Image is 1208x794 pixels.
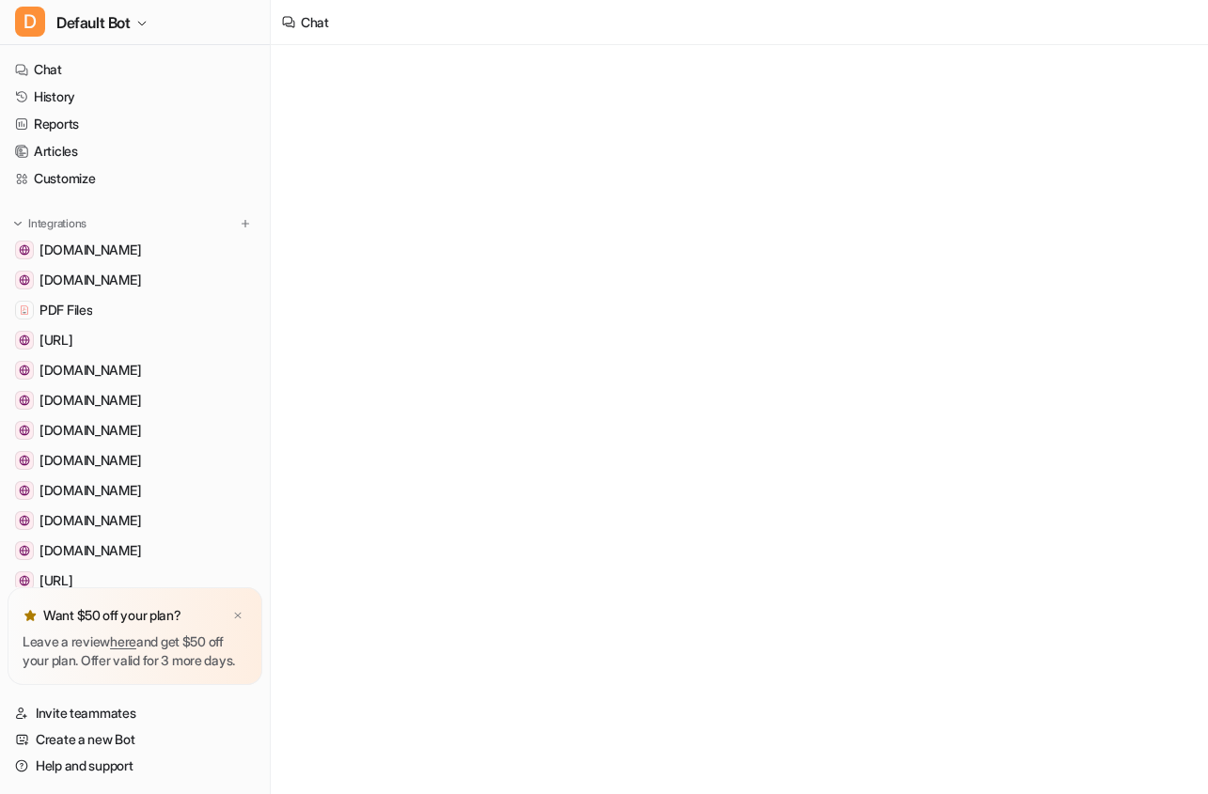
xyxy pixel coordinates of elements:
[23,608,38,623] img: star
[43,606,181,625] p: Want $50 off your plan?
[8,56,262,83] a: Chat
[239,217,252,230] img: menu_add.svg
[39,541,141,560] span: [DOMAIN_NAME]
[19,365,30,376] img: github.com
[39,361,141,380] span: [DOMAIN_NAME]
[39,451,141,470] span: [DOMAIN_NAME]
[23,632,247,670] p: Leave a review and get $50 off your plan. Offer valid for 3 more days.
[39,271,141,289] span: [DOMAIN_NAME]
[8,477,262,504] a: www.example.com[DOMAIN_NAME]
[232,610,243,622] img: x
[8,165,262,192] a: Customize
[39,421,141,440] span: [DOMAIN_NAME]
[19,335,30,346] img: www.eesel.ai
[19,485,30,496] img: www.example.com
[39,571,73,590] span: [URL]
[19,455,30,466] img: meet.google.com
[28,216,86,231] p: Integrations
[39,391,141,410] span: [DOMAIN_NAME]
[19,575,30,586] img: dashboard.eesel.ai
[8,267,262,293] a: gorgiasio.webflow.io[DOMAIN_NAME]
[110,633,136,649] a: here
[39,331,73,350] span: [URL]
[8,417,262,444] a: chatgpt.com[DOMAIN_NAME]
[8,327,262,353] a: www.eesel.ai[URL]
[19,515,30,526] img: www.intercom.com
[39,301,92,319] span: PDF Files
[8,568,262,594] a: dashboard.eesel.ai[URL]
[8,111,262,137] a: Reports
[19,304,30,316] img: PDF Files
[8,237,262,263] a: www.atlassian.com[DOMAIN_NAME]
[8,537,262,564] a: faq.heartandsoil.co[DOMAIN_NAME]
[39,241,141,259] span: [DOMAIN_NAME]
[8,297,262,323] a: PDF FilesPDF Files
[8,387,262,413] a: www.figma.com[DOMAIN_NAME]
[15,7,45,37] span: D
[19,395,30,406] img: www.figma.com
[8,726,262,753] a: Create a new Bot
[8,214,92,233] button: Integrations
[39,511,141,530] span: [DOMAIN_NAME]
[39,481,141,500] span: [DOMAIN_NAME]
[56,9,131,36] span: Default Bot
[8,357,262,383] a: github.com[DOMAIN_NAME]
[8,447,262,474] a: meet.google.com[DOMAIN_NAME]
[19,274,30,286] img: gorgiasio.webflow.io
[8,753,262,779] a: Help and support
[19,425,30,436] img: chatgpt.com
[8,138,262,164] a: Articles
[301,12,329,32] div: Chat
[19,244,30,256] img: www.atlassian.com
[19,545,30,556] img: faq.heartandsoil.co
[8,84,262,110] a: History
[11,217,24,230] img: expand menu
[8,700,262,726] a: Invite teammates
[8,507,262,534] a: www.intercom.com[DOMAIN_NAME]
